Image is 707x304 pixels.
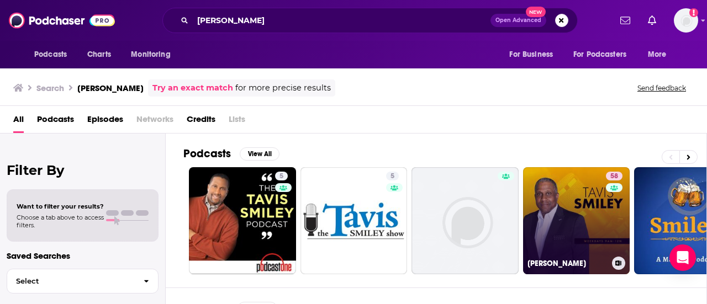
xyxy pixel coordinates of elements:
[80,44,118,65] a: Charts
[7,278,135,285] span: Select
[526,7,546,17] span: New
[9,10,115,31] img: Podchaser - Follow, Share and Rate Podcasts
[162,8,578,33] div: Search podcasts, credits, & more...
[279,171,283,182] span: 5
[235,82,331,94] span: for more precise results
[189,167,296,274] a: 5
[640,44,680,65] button: open menu
[229,110,245,133] span: Lists
[17,214,104,229] span: Choose a tab above to access filters.
[77,83,144,93] h3: [PERSON_NAME]
[36,83,64,93] h3: Search
[509,47,553,62] span: For Business
[643,11,661,30] a: Show notifications dropdown
[87,47,111,62] span: Charts
[495,18,541,23] span: Open Advanced
[17,202,104,210] span: Want to filter your results?
[573,47,626,62] span: For Podcasters
[131,47,170,62] span: Monitoring
[606,172,622,180] a: 58
[610,171,618,182] span: 58
[152,82,233,94] a: Try an exact match
[674,8,698,33] button: Show profile menu
[669,244,696,271] div: Open Intercom Messenger
[523,167,630,274] a: 58[PERSON_NAME]
[136,110,173,133] span: Networks
[616,11,635,30] a: Show notifications dropdown
[7,269,159,294] button: Select
[391,171,394,182] span: 5
[490,14,546,27] button: Open AdvancedNew
[648,47,667,62] span: More
[13,110,24,133] a: All
[123,44,184,65] button: open menu
[689,8,698,17] svg: Add a profile image
[187,110,215,133] a: Credits
[674,8,698,33] span: Logged in as AtriaBooks
[87,110,123,133] a: Episodes
[502,44,567,65] button: open menu
[34,47,67,62] span: Podcasts
[674,8,698,33] img: User Profile
[37,110,74,133] a: Podcasts
[193,12,490,29] input: Search podcasts, credits, & more...
[183,147,231,161] h2: Podcasts
[300,167,408,274] a: 5
[7,250,159,261] p: Saved Searches
[634,83,689,93] button: Send feedback
[566,44,642,65] button: open menu
[27,44,81,65] button: open menu
[7,162,159,178] h2: Filter By
[386,172,399,180] a: 5
[275,172,288,180] a: 5
[527,259,608,268] h3: [PERSON_NAME]
[240,147,279,161] button: View All
[183,147,279,161] a: PodcastsView All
